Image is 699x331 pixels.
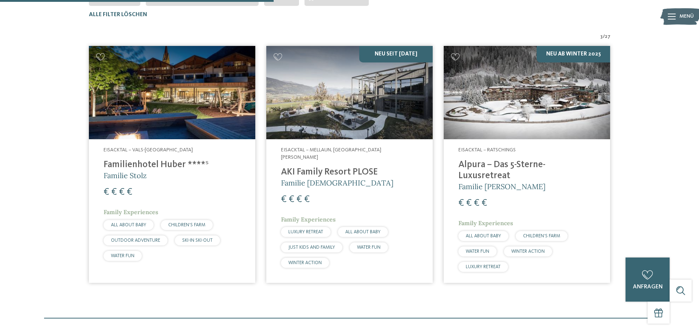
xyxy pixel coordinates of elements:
[288,230,323,234] span: LUXURY RETREAT
[482,198,487,208] span: €
[603,33,605,40] span: /
[281,195,287,204] span: €
[104,208,158,216] span: Family Experiences
[357,245,381,250] span: WATER FUN
[266,46,433,283] a: Familienhotels gesucht? Hier findet ihr die besten! NEU seit [DATE] Eisacktal – Mellaun, [GEOGRAP...
[458,219,513,227] span: Family Experiences
[111,253,134,258] span: WATER FUN
[281,147,381,160] span: Eisacktal – Mellaun, [GEOGRAPHIC_DATA][PERSON_NAME]
[111,187,117,197] span: €
[104,147,193,152] span: Eisacktal – Vals-[GEOGRAPHIC_DATA]
[119,187,125,197] span: €
[281,167,418,178] h4: AKI Family Resort PLOSE
[182,238,213,243] span: SKI-IN SKI-OUT
[104,159,241,170] h4: Familienhotel Huber ****ˢ
[466,234,501,238] span: ALL ABOUT BABY
[104,187,109,197] span: €
[466,198,472,208] span: €
[89,46,255,283] a: Familienhotels gesucht? Hier findet ihr die besten! Eisacktal – Vals-[GEOGRAPHIC_DATA] Familienho...
[127,187,132,197] span: €
[511,249,545,254] span: WINTER ACTION
[444,46,610,283] a: Familienhotels gesucht? Hier findet ihr die besten! Neu ab Winter 2025 Eisacktal – Ratschings Alp...
[633,284,663,290] span: anfragen
[466,249,489,254] span: WATER FUN
[89,46,255,140] img: Familienhotels gesucht? Hier findet ihr die besten!
[345,230,381,234] span: ALL ABOUT BABY
[288,260,322,265] span: WINTER ACTION
[296,195,302,204] span: €
[168,223,205,227] span: CHILDREN’S FARM
[523,234,560,238] span: CHILDREN’S FARM
[458,198,464,208] span: €
[466,265,501,269] span: LUXURY RETREAT
[104,171,147,180] span: Familie Stolz
[458,159,595,181] h4: Alpura – Das 5-Sterne-Luxusretreat
[289,195,294,204] span: €
[626,258,670,302] a: anfragen
[266,46,433,140] img: Familienhotels gesucht? Hier findet ihr die besten!
[111,238,160,243] span: OUTDOOR ADVENTURE
[304,195,310,204] span: €
[89,12,147,18] span: Alle Filter löschen
[458,182,545,191] span: Familie [PERSON_NAME]
[111,223,146,227] span: ALL ABOUT BABY
[605,33,610,40] span: 27
[281,178,393,187] span: Familie [DEMOGRAPHIC_DATA]
[458,147,516,152] span: Eisacktal – Ratschings
[600,33,603,40] span: 3
[474,198,479,208] span: €
[281,216,336,223] span: Family Experiences
[444,46,610,140] img: Familienhotels gesucht? Hier findet ihr die besten!
[288,245,335,250] span: JUST KIDS AND FAMILY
